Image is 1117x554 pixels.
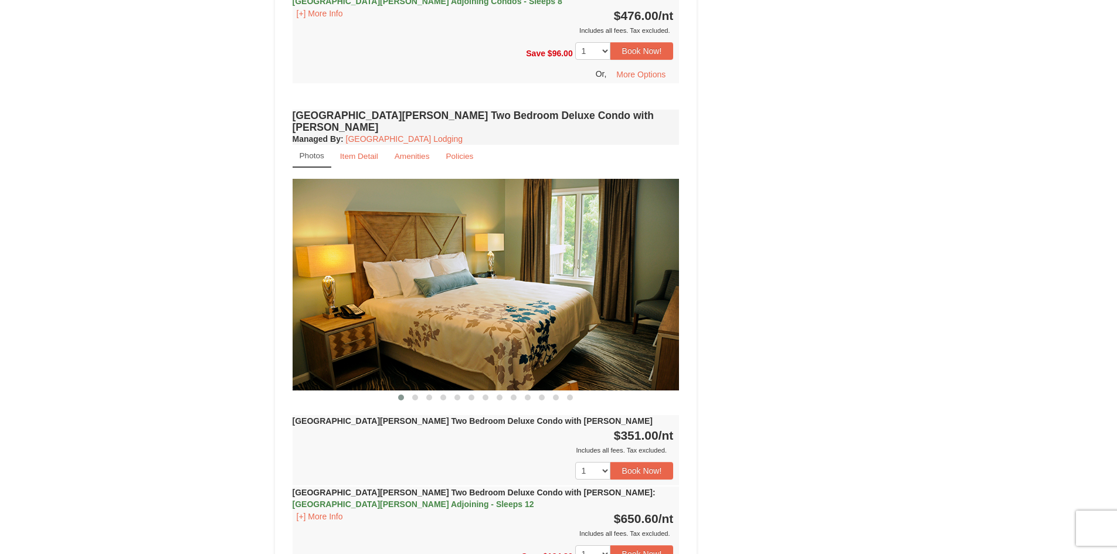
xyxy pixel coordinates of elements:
[446,152,473,161] small: Policies
[346,134,463,144] a: [GEOGRAPHIC_DATA] Lodging
[548,48,573,57] span: $96.00
[596,69,607,79] span: Or,
[293,510,347,523] button: [+] More Info
[293,179,680,390] img: 18876286-137-863bd0ca.jpg
[387,145,437,168] a: Amenities
[614,512,658,525] span: $650.60
[293,7,347,20] button: [+] More Info
[293,134,341,144] span: Managed By
[438,145,481,168] a: Policies
[609,66,673,83] button: More Options
[332,145,386,168] a: Item Detail
[293,488,656,509] strong: [GEOGRAPHIC_DATA][PERSON_NAME] Two Bedroom Deluxe Condo with [PERSON_NAME]
[610,462,674,480] button: Book Now!
[395,152,430,161] small: Amenities
[610,42,674,60] button: Book Now!
[293,444,674,456] div: Includes all fees. Tax excluded.
[658,512,674,525] span: /nt
[293,416,653,426] strong: [GEOGRAPHIC_DATA][PERSON_NAME] Two Bedroom Deluxe Condo with [PERSON_NAME]
[340,152,378,161] small: Item Detail
[658,429,674,442] span: /nt
[653,488,656,497] span: :
[614,429,674,442] strong: $351.00
[658,9,674,22] span: /nt
[293,528,674,539] div: Includes all fees. Tax excluded.
[526,48,545,57] span: Save
[293,25,674,36] div: Includes all fees. Tax excluded.
[300,151,324,160] small: Photos
[293,110,680,133] h4: [GEOGRAPHIC_DATA][PERSON_NAME] Two Bedroom Deluxe Condo with [PERSON_NAME]
[614,9,658,22] span: $476.00
[293,134,344,144] strong: :
[293,499,534,509] span: [GEOGRAPHIC_DATA][PERSON_NAME] Adjoining - Sleeps 12
[293,145,331,168] a: Photos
